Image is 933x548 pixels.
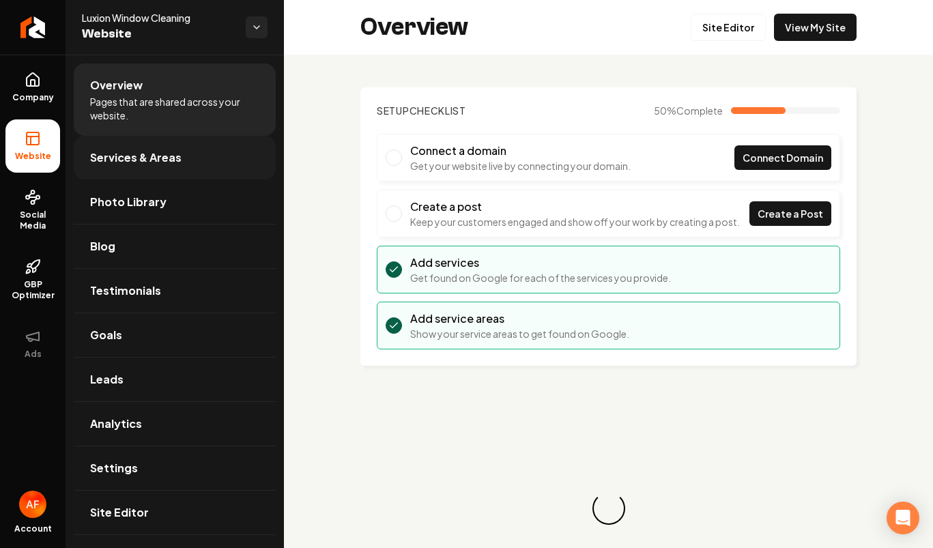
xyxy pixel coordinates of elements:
h2: Checklist [377,104,466,117]
a: Connect Domain [734,145,831,170]
a: Settings [74,446,276,490]
span: Settings [90,460,138,476]
button: Ads [5,317,60,371]
span: Luxion Window Cleaning [82,11,235,25]
button: Open user button [19,491,46,518]
a: Company [5,61,60,114]
span: Connect Domain [743,151,823,165]
a: Analytics [74,402,276,446]
a: Photo Library [74,180,276,224]
a: Create a Post [749,201,831,226]
a: Goals [74,313,276,357]
span: Social Media [5,210,60,231]
h3: Add service areas [410,311,629,327]
p: Keep your customers engaged and show off your work by creating a post. [410,215,740,229]
a: Blog [74,225,276,268]
div: Open Intercom Messenger [887,502,919,534]
span: Analytics [90,416,142,432]
span: Complete [676,104,723,117]
span: Services & Areas [90,149,182,166]
span: Account [14,523,52,534]
span: GBP Optimizer [5,279,60,301]
span: Setup [377,104,410,117]
a: Social Media [5,178,60,242]
a: Services & Areas [74,136,276,179]
span: Ads [19,349,47,360]
a: Testimonials [74,269,276,313]
span: Website [10,151,57,162]
h3: Connect a domain [410,143,631,159]
div: Loading [589,489,628,528]
span: Pages that are shared across your website. [90,95,259,122]
h2: Overview [360,14,468,41]
a: Site Editor [691,14,766,41]
a: GBP Optimizer [5,248,60,312]
span: Leads [90,371,124,388]
p: Show your service areas to get found on Google. [410,327,629,341]
span: Photo Library [90,194,167,210]
a: Site Editor [74,491,276,534]
span: Site Editor [90,504,149,521]
h3: Add services [410,255,671,271]
span: 50 % [654,104,723,117]
span: Overview [90,77,143,93]
p: Get your website live by connecting your domain. [410,159,631,173]
h3: Create a post [410,199,740,215]
img: Rebolt Logo [20,16,46,38]
span: Goals [90,327,122,343]
span: Testimonials [90,283,161,299]
a: Leads [74,358,276,401]
span: Blog [90,238,115,255]
img: Avan Fahimi [19,491,46,518]
a: View My Site [774,14,857,41]
p: Get found on Google for each of the services you provide. [410,271,671,285]
span: Company [7,92,59,103]
span: Create a Post [758,207,823,221]
span: Website [82,25,235,44]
